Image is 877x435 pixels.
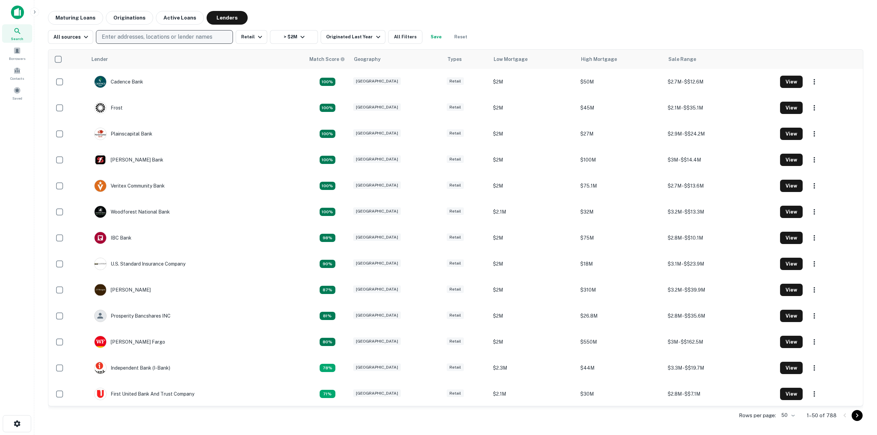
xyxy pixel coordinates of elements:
div: [GEOGRAPHIC_DATA] [353,207,401,215]
td: $2M [490,121,577,147]
div: 50 [779,410,796,420]
button: Maturing Loans [48,11,103,25]
div: [PERSON_NAME] Bank [94,154,163,166]
div: Capitalize uses an advanced AI algorithm to match your search with the best lender. The match sco... [320,338,335,346]
button: View [780,336,803,348]
td: $44M [577,355,664,381]
button: Originated Last Year [321,30,385,44]
img: picture [95,180,106,192]
div: Capitalize uses an advanced AI algorithm to match your search with the best lender. The match sco... [320,182,335,190]
td: $75.1M [577,173,664,199]
div: [GEOGRAPHIC_DATA] [353,77,401,85]
td: $18M [577,251,664,277]
a: Search [2,24,32,43]
img: capitalize-icon.png [11,5,24,19]
div: Retail [447,103,464,111]
div: Retail [447,389,464,397]
div: Capitalize uses an advanced AI algorithm to match your search with the best lender. The match sco... [320,364,335,372]
button: Active Loans [156,11,204,25]
img: picture [95,102,106,114]
div: [GEOGRAPHIC_DATA] [353,337,401,345]
span: Search [11,36,23,41]
div: Capitalize uses an advanced AI algorithm to match your search with the best lender. The match sco... [309,55,345,63]
div: All sources [53,33,90,41]
div: [GEOGRAPHIC_DATA] [353,233,401,241]
td: $27M [577,121,664,147]
td: $2.9M - $$24.2M [664,121,777,147]
td: $26.8M [577,303,664,329]
td: $2.1M [490,381,577,407]
div: Capitalize uses an advanced AI algorithm to match your search with the best lender. The match sco... [320,390,335,398]
div: High Mortgage [581,55,617,63]
td: $2.7M - $$13.6M [664,173,777,199]
img: picture [95,128,106,140]
td: $30M [577,381,664,407]
span: Saved [12,95,22,101]
button: Enter addresses, locations or lender names [96,30,233,44]
th: Low Mortgage [490,50,577,69]
p: Enter addresses, locations or lender names [102,33,212,41]
td: $310M [577,277,664,303]
div: Frost [94,102,123,114]
div: [GEOGRAPHIC_DATA] [353,259,401,267]
img: picture [95,388,106,400]
th: High Mortgage [577,50,664,69]
button: View [780,102,803,114]
div: [GEOGRAPHIC_DATA] [353,155,401,163]
div: Retail [447,259,464,267]
td: $2.7M - $$12.6M [664,69,777,95]
td: $2M [490,147,577,173]
div: Cadence Bank [94,76,143,88]
td: $75M [577,225,664,251]
div: Retail [447,155,464,163]
div: Woodforest National Bank [94,206,170,218]
button: View [780,154,803,166]
div: [PERSON_NAME] [94,284,151,296]
div: Capitalize uses an advanced AI algorithm to match your search with the best lender. The match sco... [320,78,335,86]
td: $2.1M [490,199,577,225]
td: $2M [490,95,577,121]
div: [GEOGRAPHIC_DATA] [353,311,401,319]
td: $2.1M - $$35.1M [664,95,777,121]
div: Capitalize uses an advanced AI algorithm to match your search with the best lender. The match sco... [320,260,335,268]
div: Types [447,55,462,63]
div: Retail [447,285,464,293]
button: All Filters [388,30,422,44]
div: [GEOGRAPHIC_DATA] [353,103,401,111]
div: Originated Last Year [326,33,382,41]
td: $3.3M - $$19.7M [664,355,777,381]
img: picture [95,336,106,348]
button: View [780,362,803,374]
button: View [780,284,803,296]
img: picture [95,362,106,374]
th: Lender [87,50,305,69]
td: $2M [490,225,577,251]
td: $2M [490,251,577,277]
button: Originations [106,11,153,25]
div: Retail [447,207,464,215]
div: [GEOGRAPHIC_DATA] [353,285,401,293]
iframe: Chat Widget [843,380,877,413]
div: Retail [447,181,464,189]
div: [GEOGRAPHIC_DATA] [353,389,401,397]
div: Prosperity Bancshares INC [94,310,171,322]
div: Capitalize uses an advanced AI algorithm to match your search with the best lender. The match sco... [320,286,335,294]
div: First United Bank And Trust Company [94,388,194,400]
td: $3M - $$14.4M [664,147,777,173]
td: $550M [577,329,664,355]
div: Retail [447,363,464,371]
div: Sale Range [668,55,696,63]
div: Capitalize uses an advanced AI algorithm to match your search with the best lender. The match sco... [320,208,335,216]
div: [GEOGRAPHIC_DATA] [353,129,401,137]
td: $2M [490,173,577,199]
a: Borrowers [2,44,32,63]
button: Retail [236,30,267,44]
div: U.s. Standard Insurance Company [94,258,185,270]
td: $2M [490,69,577,95]
td: $2.8M - $$35.6M [664,303,777,329]
div: Retail [447,337,464,345]
div: Veritex Community Bank [94,180,165,192]
div: Capitalize uses an advanced AI algorithm to match your search with the best lender. The match sco... [320,130,335,138]
button: View [780,310,803,322]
